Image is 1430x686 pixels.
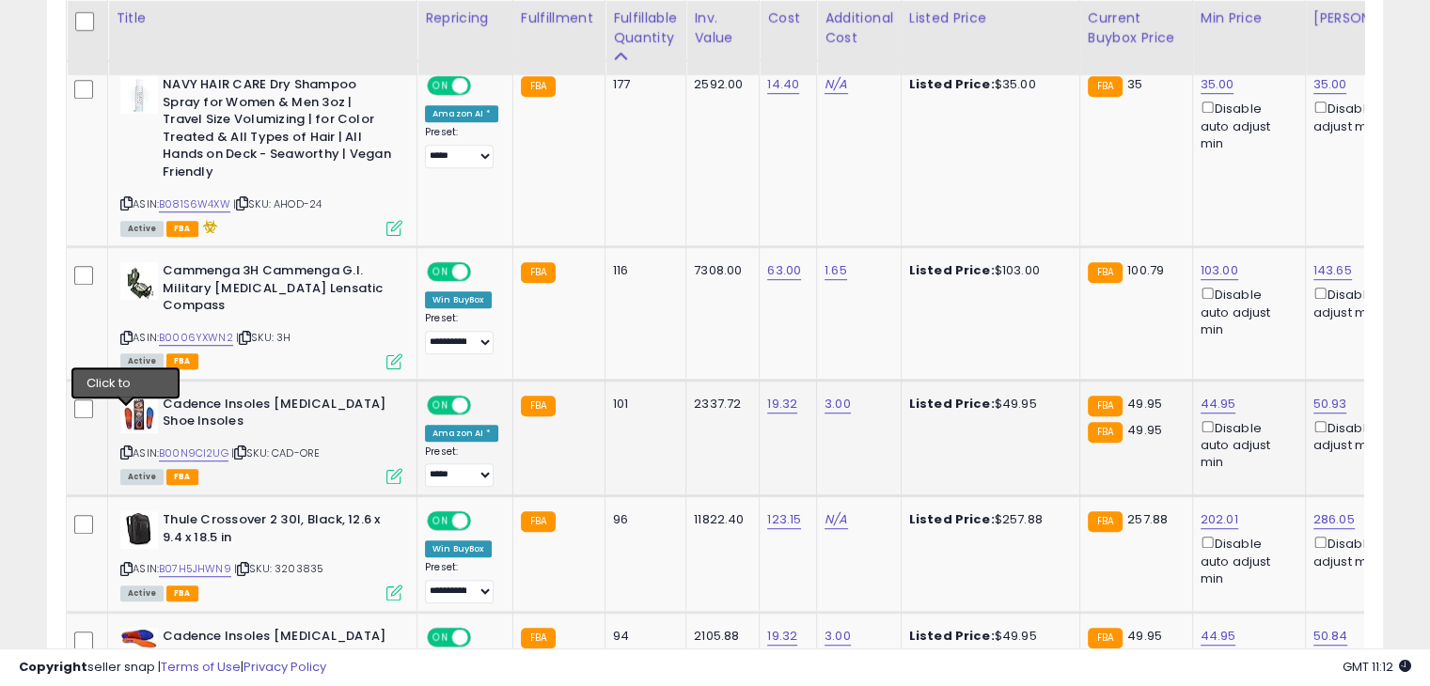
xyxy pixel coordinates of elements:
[120,628,158,648] img: 31ct69xky2L._SL40_.jpg
[1201,395,1236,413] a: 44.95
[767,395,797,413] a: 19.32
[425,8,505,28] div: Repricing
[120,262,158,300] img: 41JAJCs3b1L._SL40_.jpg
[468,264,498,280] span: OFF
[429,630,452,646] span: ON
[1313,8,1425,28] div: [PERSON_NAME]
[521,396,556,416] small: FBA
[1313,417,1419,454] div: Disable auto adjust max
[1201,510,1238,529] a: 202.01
[1088,422,1123,443] small: FBA
[909,627,995,645] b: Listed Price:
[767,510,801,529] a: 123.15
[767,75,799,94] a: 14.40
[825,395,851,413] a: 3.00
[163,76,391,185] b: NAVY HAIR CARE Dry Shampoo Spray for Women & Men 3oz | Travel Size Volumizing | for Color Treated...
[1127,395,1162,413] span: 49.95
[425,291,492,308] div: Win BuyBox
[825,261,847,280] a: 1.65
[909,76,1065,93] div: $35.00
[163,628,391,667] b: Cadence Insoles [MEDICAL_DATA] Shoe Insoles
[120,353,164,369] span: All listings currently available for purchase on Amazon
[120,511,402,599] div: ASIN:
[694,262,745,279] div: 7308.00
[767,8,809,28] div: Cost
[244,658,326,676] a: Privacy Policy
[1313,510,1355,529] a: 286.05
[825,510,847,529] a: N/A
[1313,627,1348,646] a: 50.84
[1313,533,1419,569] div: Disable auto adjust max
[1313,284,1419,320] div: Disable auto adjust max
[166,585,198,601] span: FBA
[1127,627,1162,645] span: 49.95
[909,395,995,413] b: Listed Price:
[120,396,402,483] div: ASIN:
[19,658,87,676] strong: Copyright
[825,8,893,48] div: Additional Cost
[909,75,995,93] b: Listed Price:
[767,627,797,646] a: 19.32
[120,511,158,549] img: 41x0zK5qSoL._SL40_.jpg
[120,262,402,366] div: ASIN:
[425,445,498,488] div: Preset:
[19,659,326,677] div: seller snap | |
[694,8,751,48] div: Inv. value
[1127,75,1142,93] span: 35
[163,511,391,551] b: Thule Crossover 2 30l, Black, 12.6 x 9.4 x 18.5 in
[825,75,847,94] a: N/A
[825,627,851,646] a: 3.00
[694,76,745,93] div: 2592.00
[909,261,995,279] b: Listed Price:
[166,221,198,237] span: FBA
[120,76,158,114] img: 41vDtX4C8WL._SL40_.jpg
[1201,8,1297,28] div: Min Price
[161,658,241,676] a: Terms of Use
[613,76,671,93] div: 177
[1313,98,1419,134] div: Disable auto adjust max
[425,540,492,557] div: Win BuyBox
[198,220,218,233] i: hazardous material
[120,585,164,601] span: All listings currently available for purchase on Amazon
[425,126,498,168] div: Preset:
[159,196,230,212] a: B081S6W4XW
[233,196,322,211] span: | SKU: AHOD-24
[1127,510,1168,528] span: 257.88
[1343,658,1411,676] span: 2025-08-12 11:12 GMT
[521,8,597,28] div: Fulfillment
[429,78,452,94] span: ON
[1201,284,1291,338] div: Disable auto adjust min
[1313,395,1347,413] a: 50.93
[1201,627,1236,646] a: 44.95
[521,76,556,97] small: FBA
[1088,76,1123,97] small: FBA
[909,8,1072,28] div: Listed Price
[163,396,391,435] b: Cadence Insoles [MEDICAL_DATA] Shoe Insoles
[166,469,198,485] span: FBA
[1088,8,1185,48] div: Current Buybox Price
[425,312,498,354] div: Preset:
[613,511,671,528] div: 96
[613,262,671,279] div: 116
[767,261,801,280] a: 63.00
[429,264,452,280] span: ON
[159,561,231,577] a: B07H5JHWN9
[909,262,1065,279] div: $103.00
[159,445,228,461] a: B00N9CI2UG
[120,221,164,237] span: All listings currently available for purchase on Amazon
[1088,511,1123,532] small: FBA
[521,511,556,532] small: FBA
[116,8,409,28] div: Title
[120,396,158,433] img: 41DraIKHmSL._SL40_.jpg
[159,330,233,346] a: B0006YXWN2
[429,397,452,413] span: ON
[1088,628,1123,648] small: FBA
[909,396,1065,413] div: $49.95
[468,78,498,94] span: OFF
[1127,261,1164,279] span: 100.79
[234,561,323,576] span: | SKU: 3203835
[521,262,556,283] small: FBA
[120,76,402,234] div: ASIN:
[1201,533,1291,587] div: Disable auto adjust min
[1201,417,1291,472] div: Disable auto adjust min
